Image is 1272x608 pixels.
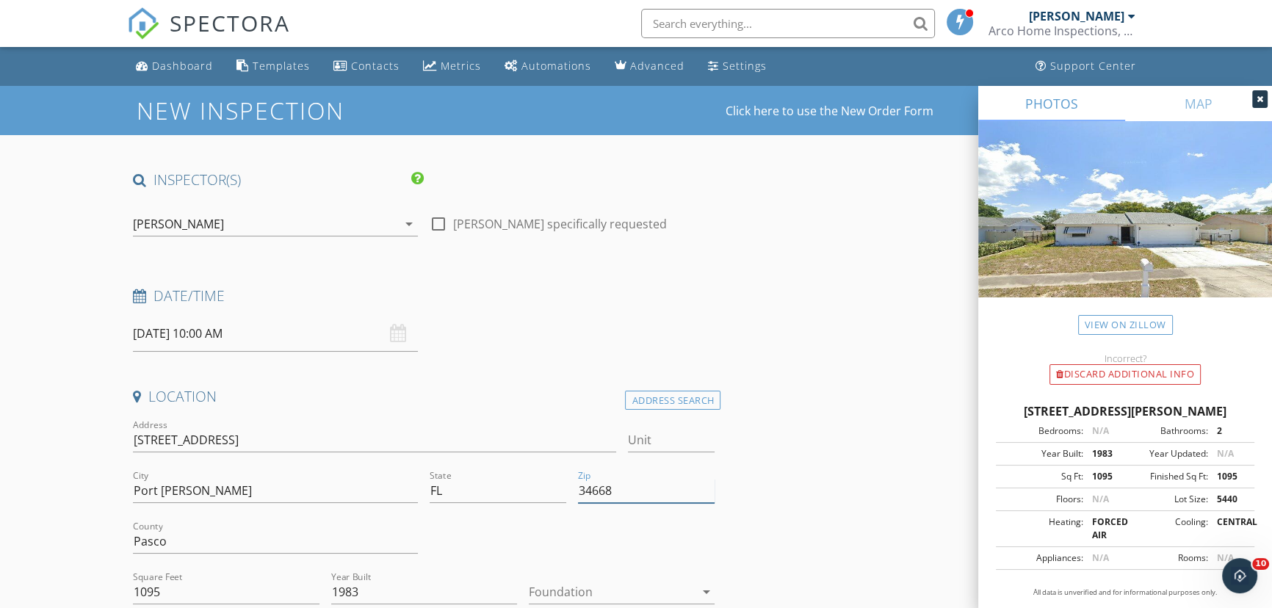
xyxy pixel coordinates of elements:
a: SPECTORA [127,20,290,51]
p: All data is unverified and for informational purposes only. [996,587,1254,598]
span: 10 [1252,558,1269,570]
span: N/A [1217,551,1234,564]
div: Settings [723,59,767,73]
div: 1983 [1083,447,1125,460]
a: View on Zillow [1078,315,1173,335]
span: N/A [1092,493,1109,505]
h4: Location [133,387,715,406]
div: Floors: [1000,493,1083,506]
a: MAP [1125,86,1272,121]
div: Bedrooms: [1000,424,1083,438]
div: Year Built: [1000,447,1083,460]
span: N/A [1092,551,1109,564]
div: Sq Ft: [1000,470,1083,483]
span: N/A [1217,447,1234,460]
div: Discard Additional info [1049,364,1201,385]
span: N/A [1092,424,1109,437]
div: 1095 [1083,470,1125,483]
div: Dashboard [152,59,213,73]
div: 2 [1208,424,1250,438]
span: SPECTORA [170,7,290,38]
div: Appliances: [1000,551,1083,565]
input: Select date [133,316,418,352]
a: Contacts [328,53,405,80]
h4: Date/Time [133,286,715,305]
div: Contacts [351,59,400,73]
div: Advanced [630,59,684,73]
div: Templates [253,59,310,73]
h4: INSPECTOR(S) [133,170,424,189]
i: arrow_drop_down [697,583,715,601]
div: FORCED AIR [1083,515,1125,542]
div: Support Center [1050,59,1136,73]
div: 1095 [1208,470,1250,483]
label: [PERSON_NAME] specifically requested [453,217,667,231]
a: Advanced [609,53,690,80]
div: CENTRAL [1208,515,1250,542]
input: Search everything... [641,9,935,38]
div: Rooms: [1125,551,1208,565]
div: [PERSON_NAME] [133,217,224,231]
div: Cooling: [1125,515,1208,542]
div: Heating: [1000,515,1083,542]
a: Settings [702,53,773,80]
i: arrow_drop_down [400,215,418,233]
div: [PERSON_NAME] [1029,9,1124,23]
div: Automations [521,59,591,73]
div: Arco Home Inspections, LLC [989,23,1135,38]
a: Support Center [1030,53,1142,80]
a: Click here to use the New Order Form [726,105,933,117]
div: 5440 [1208,493,1250,506]
img: The Best Home Inspection Software - Spectora [127,7,159,40]
div: Incorrect? [978,352,1272,364]
div: Metrics [441,59,481,73]
div: [STREET_ADDRESS][PERSON_NAME] [996,402,1254,420]
div: Bathrooms: [1125,424,1208,438]
div: Address Search [625,391,720,410]
h1: New Inspection [137,98,462,123]
div: Finished Sq Ft: [1125,470,1208,483]
div: Lot Size: [1125,493,1208,506]
a: Automations (Basic) [499,53,597,80]
a: Metrics [417,53,487,80]
a: Dashboard [130,53,219,80]
iframe: Intercom live chat [1222,558,1257,593]
a: Templates [231,53,316,80]
div: Year Updated: [1125,447,1208,460]
a: PHOTOS [978,86,1125,121]
img: streetview [978,121,1272,333]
